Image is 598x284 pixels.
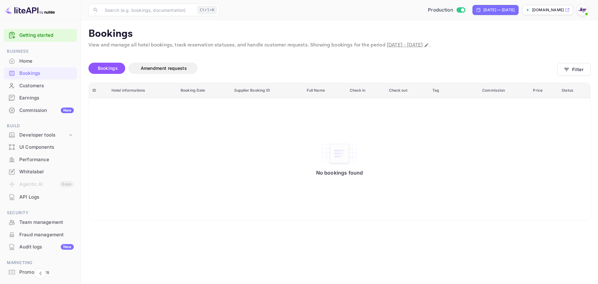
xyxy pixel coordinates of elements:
div: Performance [19,156,74,163]
a: Team management [4,216,77,228]
th: ID [89,83,108,98]
div: Ctrl+K [197,6,217,14]
a: Home [4,55,77,67]
div: Getting started [4,29,77,42]
span: Amendment requests [141,65,187,71]
p: No bookings found [316,170,363,176]
span: Production [428,7,453,14]
span: Marketing [4,259,77,266]
img: LiteAPI logo [5,5,55,15]
th: Booking Date [177,83,230,98]
th: Price [529,83,558,98]
div: [DATE] — [DATE] [483,7,515,13]
div: Customers [19,82,74,89]
div: Audit logsNew [4,241,77,253]
div: New [61,108,74,113]
div: Promo codes [4,266,77,278]
div: API Logs [19,194,74,201]
div: account-settings tabs [88,63,558,74]
div: Developer tools [19,132,68,139]
img: No bookings found [321,140,358,166]
th: Supplier Booking ID [230,83,303,98]
a: Audit logsNew [4,241,77,253]
div: Customers [4,80,77,92]
div: Team management [19,219,74,226]
div: Audit logs [19,243,74,251]
div: Earnings [4,92,77,104]
th: Tag [429,83,478,98]
a: API Logs [4,191,77,203]
input: Search (e.g. bookings, documentation) [101,4,195,16]
th: Check out [385,83,429,98]
th: Hotel informations [108,83,177,98]
a: CommissionNew [4,104,77,116]
th: Commission [478,83,529,98]
th: Status [558,83,590,98]
div: Developer tools [4,130,77,141]
span: Security [4,209,77,216]
a: Customers [4,80,77,91]
div: Whitelabel [19,168,74,176]
p: [DOMAIN_NAME] [532,7,564,13]
button: Filter [558,63,591,76]
div: Commission [19,107,74,114]
div: Fraud management [19,231,74,238]
div: Home [19,58,74,65]
a: Promo codes [4,266,77,278]
span: Bookings [98,65,118,71]
div: UI Components [19,144,74,151]
button: Collapse navigation [35,268,46,279]
div: Earnings [19,94,74,102]
a: Bookings [4,67,77,79]
div: Promo codes [19,269,74,276]
table: booking table [89,83,590,220]
img: With Joy [577,5,587,15]
div: Whitelabel [4,166,77,178]
th: Full Name [303,83,346,98]
div: Switch to Sandbox mode [425,7,467,14]
span: Business [4,48,77,55]
th: Check in [346,83,385,98]
p: View and manage all hotel bookings, track reservation statuses, and handle customer requests. Sho... [88,41,591,49]
a: Getting started [19,32,74,39]
p: Bookings [88,28,591,40]
div: Bookings [19,70,74,77]
a: Performance [4,154,77,165]
div: New [61,244,74,250]
div: Performance [4,154,77,166]
a: Earnings [4,92,77,103]
div: Fraud management [4,229,77,241]
a: Whitelabel [4,166,77,177]
a: Fraud management [4,229,77,240]
span: Build [4,123,77,129]
a: UI Components [4,141,77,153]
span: [DATE] - [DATE] [387,42,423,48]
button: Change date range [423,42,430,48]
div: API Logs [4,191,77,203]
